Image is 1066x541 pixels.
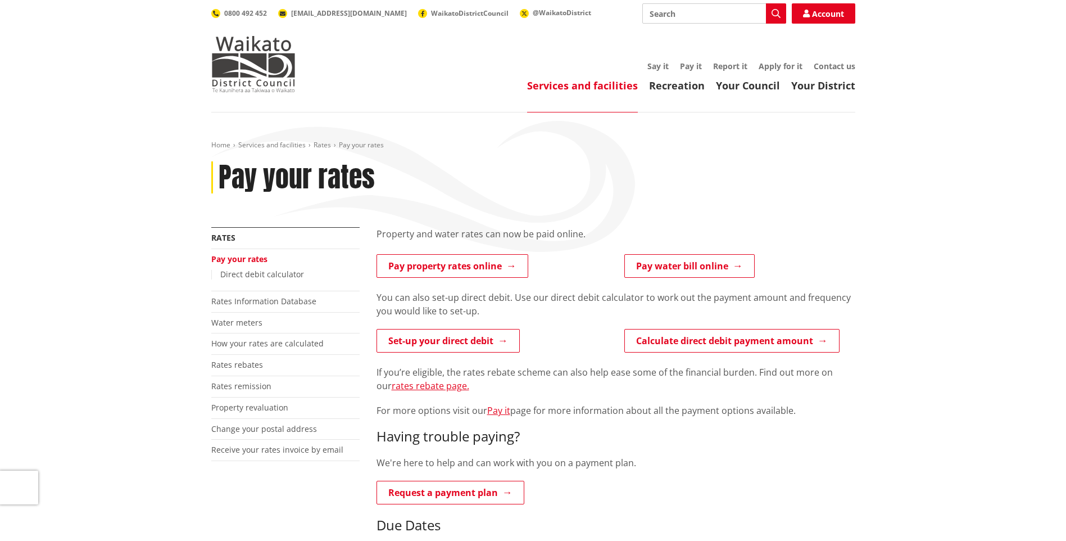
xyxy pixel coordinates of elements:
[376,366,855,393] p: If you’re eligible, the rates rebate scheme can also help ease some of the financial burden. Find...
[219,161,375,194] h1: Pay your rates
[211,140,230,150] a: Home
[376,429,855,445] h3: Having trouble paying?
[224,8,267,18] span: 0800 492 452
[376,481,524,504] a: Request a payment plan
[291,8,407,18] span: [EMAIL_ADDRESS][DOMAIN_NAME]
[278,8,407,18] a: [EMAIL_ADDRESS][DOMAIN_NAME]
[376,227,855,254] div: Property and water rates can now be paid online.
[814,61,855,71] a: Contact us
[211,423,317,434] a: Change your postal address
[211,36,296,92] img: Waikato District Council - Te Kaunihera aa Takiwaa o Waikato
[533,8,591,17] span: @WaikatoDistrict
[791,79,855,92] a: Your District
[314,140,331,150] a: Rates
[792,3,855,24] a: Account
[211,338,324,349] a: How your rates are calculated
[624,329,840,353] a: Calculate direct debit payment amount
[680,61,702,71] a: Pay it
[211,8,267,18] a: 0800 492 452
[211,402,288,413] a: Property revaluation
[527,79,638,92] a: Services and facilities
[211,317,262,328] a: Water meters
[211,444,343,455] a: Receive your rates invoice by email
[376,404,855,417] p: For more options visit our page for more information about all the payment options available.
[211,232,235,243] a: Rates
[376,254,528,278] a: Pay property rates online
[392,380,469,392] a: rates rebate page.
[759,61,802,71] a: Apply for it
[339,140,384,150] span: Pay your rates
[211,141,855,150] nav: breadcrumb
[520,8,591,17] a: @WaikatoDistrict
[716,79,780,92] a: Your Council
[418,8,509,18] a: WaikatoDistrictCouncil
[487,404,510,417] a: Pay it
[211,381,271,391] a: Rates remission
[211,254,267,264] a: Pay your rates
[642,3,786,24] input: Search input
[220,269,304,279] a: Direct debit calculator
[376,329,520,353] a: Set-up your direct debit
[376,456,855,470] p: We're here to help and can work with you on a payment plan.
[713,61,747,71] a: Report it
[211,296,316,306] a: Rates Information Database
[624,254,755,278] a: Pay water bill online
[238,140,306,150] a: Services and facilities
[649,79,705,92] a: Recreation
[376,291,855,318] p: You can also set-up direct debit. Use our direct debit calculator to work out the payment amount ...
[431,8,509,18] span: WaikatoDistrictCouncil
[647,61,669,71] a: Say it
[211,359,263,370] a: Rates rebates
[376,517,855,534] h3: Due Dates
